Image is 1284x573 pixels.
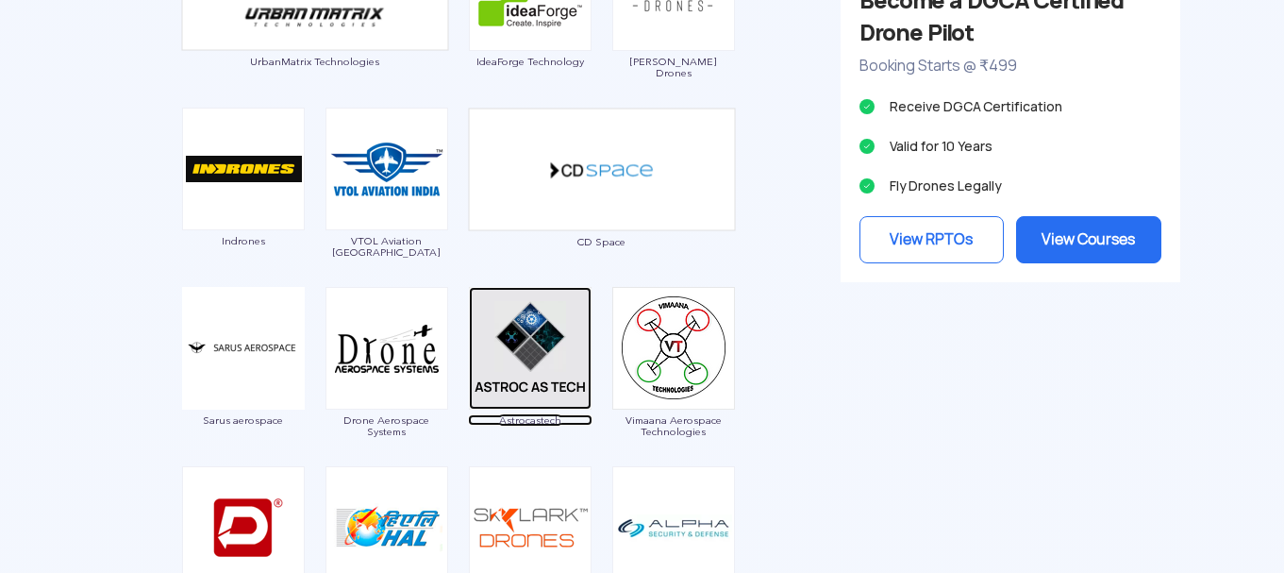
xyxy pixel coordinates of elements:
[182,287,305,410] img: img_sarus.png
[611,56,736,78] span: [PERSON_NAME] Drones
[611,414,736,437] span: Vimaana Aerospace Technologies
[468,236,736,247] span: CD Space
[468,160,736,247] a: CD Space
[325,414,449,437] span: Drone Aerospace Systems
[181,160,306,246] a: Indrones
[859,173,1161,199] li: Fly Drones Legally
[325,339,449,437] a: Drone Aerospace Systems
[325,235,449,258] span: VTOL Aviation [GEOGRAPHIC_DATA]
[468,56,592,67] span: IdeaForge Technology
[325,108,448,230] img: ic_vtolaviation.png
[181,414,306,426] span: Sarus aerospace
[469,287,592,410] img: ic_astrocastech.png
[325,287,448,410] img: ic_droneaerospace.png
[859,93,1161,120] li: Receive DGCA Certification
[859,216,1005,263] a: View RPTOs
[1016,216,1161,263] a: View Courses
[325,160,449,258] a: VTOL Aviation [GEOGRAPHIC_DATA]
[181,235,306,246] span: Indrones
[612,287,735,410] img: ic_vimana-1.png
[181,339,306,426] a: Sarus aerospace
[468,414,592,426] span: Astrocastech
[468,108,736,231] img: ic_cdspace_double.png
[859,54,1161,78] p: Booking Starts @ ₹499
[182,108,305,230] img: ic_indrones.png
[468,339,592,426] a: Astrocastech
[859,133,1161,160] li: Valid for 10 Years
[181,56,449,67] span: UrbanMatrix Technologies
